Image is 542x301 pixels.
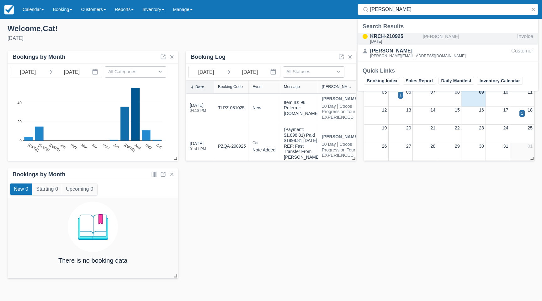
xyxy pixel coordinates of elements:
[218,143,246,150] a: PZQA-290925
[438,77,474,85] a: Daily Manifest
[322,134,359,139] strong: [PERSON_NAME]
[191,53,226,61] div: Booking Log
[382,90,387,95] a: 05
[8,24,266,33] div: Welcome , Cat !
[218,85,243,89] div: Booking Code
[8,35,266,42] div: [DATE]
[232,66,268,78] input: End Date
[528,125,533,130] a: 25
[190,102,206,116] div: [DATE]
[363,23,533,30] div: Search Results
[284,127,320,166] div: (Payment: $1,898.81) Paid $1898.81 [DATE] REF: Fast Transfer From [PERSON_NAME] PZQA-290925
[479,107,484,112] a: 16
[364,77,400,85] a: Booking Index
[403,77,436,85] a: Sales Report
[13,53,66,61] div: Bookings by Month
[370,47,466,55] div: [PERSON_NAME]
[382,107,387,112] a: 12
[252,139,275,147] div: Cat
[32,183,62,195] button: Starting 0
[252,147,275,152] span: note added
[406,125,411,130] a: 20
[503,90,508,95] a: 10
[363,67,533,74] div: Quick Links
[406,90,411,95] a: 06
[430,90,435,95] a: 07
[195,85,204,89] div: Date
[358,33,538,45] a: KRCH-210925[DATE][PERSON_NAME]Invoice
[503,144,508,149] a: 31
[370,4,528,15] input: Search ( / )
[455,144,460,149] a: 29
[528,107,533,112] a: 18
[252,85,263,89] div: Event
[322,142,359,158] div: 10 Day | Cocos Progression Tour - EXPERIENCED
[68,202,118,252] img: booking.png
[382,125,387,130] a: 19
[358,47,538,59] a: [PERSON_NAME][PERSON_NAME][EMAIL_ADDRESS][DOMAIN_NAME]Customer
[455,90,460,95] a: 08
[62,183,97,195] button: Upcoming 0
[322,85,352,89] div: [PERSON_NAME]/Item
[511,47,533,59] div: Customer
[528,144,533,149] a: 01
[190,147,206,151] div: 01:41 PM
[58,257,127,264] h4: There is no booking data
[10,183,32,195] button: New 0
[406,107,411,112] a: 13
[322,96,359,101] strong: [PERSON_NAME]
[455,125,460,130] a: 22
[455,107,460,112] a: 15
[430,144,435,149] a: 28
[382,144,387,149] a: 26
[477,77,523,85] a: Inventory Calendar
[54,66,89,78] input: End Date
[322,104,359,120] div: 10 Day | Cocos Progression Tour - EXPERIENCED
[218,105,245,111] a: TLPZ-081025
[252,105,261,110] span: new
[517,33,533,45] div: Invoice
[89,66,102,78] button: Interact with the calendar and add the check-in date for your trip.
[528,90,533,95] a: 11
[479,144,484,149] a: 30
[284,85,300,89] div: Message
[423,33,515,45] div: [PERSON_NAME]
[190,140,206,155] div: [DATE]
[13,171,66,178] div: Bookings by Month
[521,111,523,116] div: 1
[4,5,14,14] img: checkfront-main-nav-mini-logo.png
[370,40,420,43] div: [DATE]
[430,125,435,130] a: 21
[189,66,224,78] input: Start Date
[284,100,319,117] div: Item ID: 96, Referrer: [DOMAIN_NAME]
[479,125,484,130] a: 23
[503,125,508,130] a: 24
[430,107,435,112] a: 14
[157,68,163,75] span: Dropdown icon
[370,54,466,58] div: [PERSON_NAME][EMAIL_ADDRESS][DOMAIN_NAME]
[190,109,206,112] div: 04:18 PM
[400,92,402,98] div: 1
[268,66,280,78] button: Interact with the calendar and add the check-in date for your trip.
[503,107,508,112] a: 17
[370,33,420,40] div: KRCH-210925
[10,66,45,78] input: Start Date
[479,90,484,95] a: 09
[406,144,411,149] a: 27
[335,68,342,75] span: Dropdown icon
